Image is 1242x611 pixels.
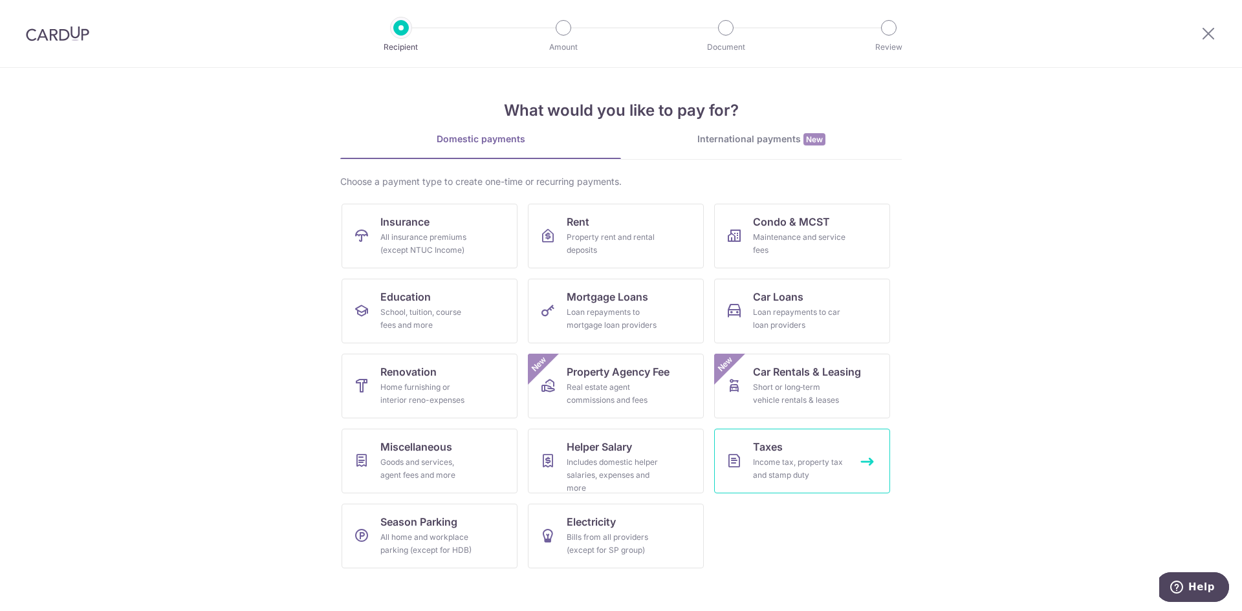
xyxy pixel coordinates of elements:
[380,439,452,455] span: Miscellaneous
[380,381,474,407] div: Home furnishing or interior reno-expenses
[714,279,890,343] a: Car LoansLoan repayments to car loan providers
[567,381,660,407] div: Real estate agent commissions and fees
[380,456,474,482] div: Goods and services, agent fees and more
[567,456,660,495] div: Includes domestic helper salaries, expenses and more
[714,204,890,268] a: Condo & MCSTMaintenance and service fees
[380,306,474,332] div: School, tuition, course fees and more
[714,354,890,418] a: Car Rentals & LeasingShort or long‑term vehicle rentals & leasesNew
[753,289,803,305] span: Car Loans
[753,306,846,332] div: Loan repayments to car loan providers
[678,41,774,54] p: Document
[567,214,589,230] span: Rent
[528,279,704,343] a: Mortgage LoansLoan repayments to mortgage loan providers
[516,41,611,54] p: Amount
[753,456,846,482] div: Income tax, property tax and stamp duty
[567,439,632,455] span: Helper Salary
[340,175,902,188] div: Choose a payment type to create one-time or recurring payments.
[528,354,550,375] span: New
[380,214,430,230] span: Insurance
[340,133,621,145] div: Domestic payments
[528,354,704,418] a: Property Agency FeeReal estate agent commissions and feesNew
[342,354,517,418] a: RenovationHome furnishing or interior reno-expenses
[353,41,449,54] p: Recipient
[841,41,937,54] p: Review
[29,9,56,21] span: Help
[380,231,474,257] div: All insurance premiums (except NTUC Income)
[567,306,660,332] div: Loan repayments to mortgage loan providers
[753,364,861,380] span: Car Rentals & Leasing
[567,231,660,257] div: Property rent and rental deposits
[528,504,704,568] a: ElectricityBills from all providers (except for SP group)
[753,439,783,455] span: Taxes
[753,381,846,407] div: Short or long‑term vehicle rentals & leases
[567,514,616,530] span: Electricity
[567,531,660,557] div: Bills from all providers (except for SP group)
[342,504,517,568] a: Season ParkingAll home and workplace parking (except for HDB)
[803,133,825,145] span: New
[528,204,704,268] a: RentProperty rent and rental deposits
[342,204,517,268] a: InsuranceAll insurance premiums (except NTUC Income)
[621,133,902,146] div: International payments
[380,364,437,380] span: Renovation
[380,531,474,557] div: All home and workplace parking (except for HDB)
[715,354,736,375] span: New
[380,514,457,530] span: Season Parking
[26,26,89,41] img: CardUp
[714,429,890,493] a: TaxesIncome tax, property tax and stamp duty
[340,99,902,122] h4: What would you like to pay for?
[528,429,704,493] a: Helper SalaryIncludes domestic helper salaries, expenses and more
[567,364,670,380] span: Property Agency Fee
[753,214,830,230] span: Condo & MCST
[342,279,517,343] a: EducationSchool, tuition, course fees and more
[342,429,517,493] a: MiscellaneousGoods and services, agent fees and more
[380,289,431,305] span: Education
[567,289,648,305] span: Mortgage Loans
[753,231,846,257] div: Maintenance and service fees
[1159,572,1229,605] iframe: Opens a widget where you can find more information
